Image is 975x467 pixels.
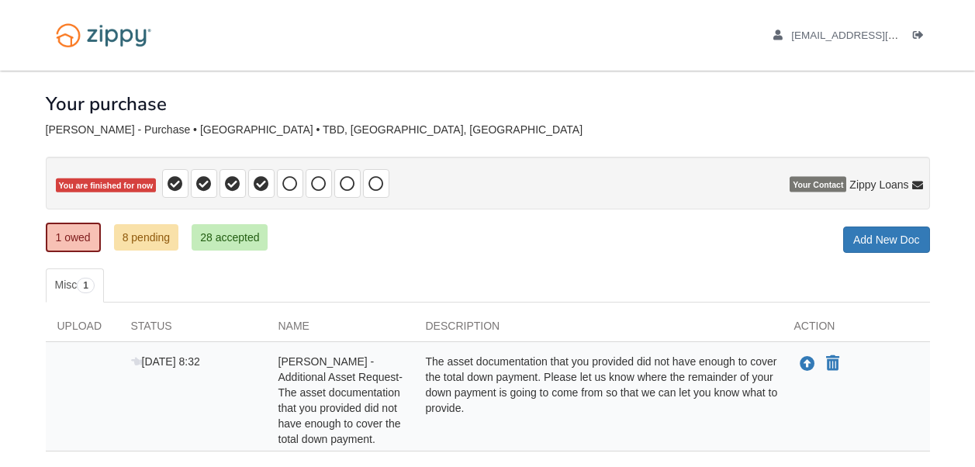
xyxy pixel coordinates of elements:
[119,318,267,341] div: Status
[46,223,101,252] a: 1 owed
[267,318,414,341] div: Name
[414,354,783,447] div: The asset documentation that you provided did not have enough to cover the total down payment. Pl...
[843,227,930,253] a: Add New Doc
[114,224,179,251] a: 8 pending
[825,355,841,373] button: Declare Irving Castaneda - Additional Asset Request-The asset documentation that you provided did...
[783,318,930,341] div: Action
[278,355,403,445] span: [PERSON_NAME] - Additional Asset Request-The asset documentation that you provided did not have e...
[46,268,104,303] a: Misc
[414,318,783,341] div: Description
[192,224,268,251] a: 28 accepted
[56,178,157,193] span: You are finished for now
[790,177,846,192] span: Your Contact
[46,94,167,114] h1: Your purchase
[46,123,930,137] div: [PERSON_NAME] - Purchase • [GEOGRAPHIC_DATA] • TBD, [GEOGRAPHIC_DATA], [GEOGRAPHIC_DATA]
[46,318,119,341] div: Upload
[798,354,817,374] button: Upload Irving Castaneda - Additional Asset Request-The asset documentation that you provided did ...
[791,29,969,41] span: psirving@msn.com
[46,16,161,55] img: Logo
[849,177,908,192] span: Zippy Loans
[77,278,95,293] span: 1
[773,29,970,45] a: edit profile
[131,355,200,368] span: [DATE] 8:32
[913,29,930,45] a: Log out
